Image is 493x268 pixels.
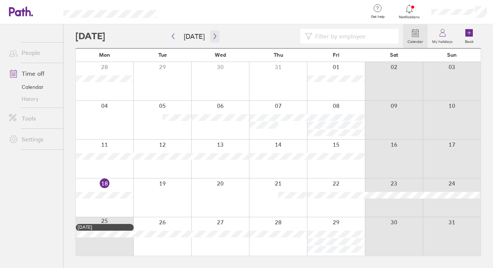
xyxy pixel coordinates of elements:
[390,52,398,58] span: Sat
[3,93,63,105] a: History
[457,24,481,48] a: Book
[274,52,283,58] span: Thu
[312,29,394,43] input: Filter by employee
[428,37,457,44] label: My holidays
[178,30,211,43] button: [DATE]
[3,132,63,147] a: Settings
[3,45,63,60] a: People
[215,52,226,58] span: Wed
[428,24,457,48] a: My holidays
[3,66,63,81] a: Time off
[366,15,390,19] span: Get help
[397,4,422,19] a: Notifications
[447,52,457,58] span: Sun
[99,52,110,58] span: Mon
[158,52,167,58] span: Tue
[403,24,428,48] a: Calendar
[3,111,63,126] a: Tools
[333,52,339,58] span: Fri
[78,225,132,230] div: [DATE]
[3,81,63,93] a: Calendar
[461,37,478,44] label: Book
[403,37,428,44] label: Calendar
[397,15,422,19] span: Notifications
